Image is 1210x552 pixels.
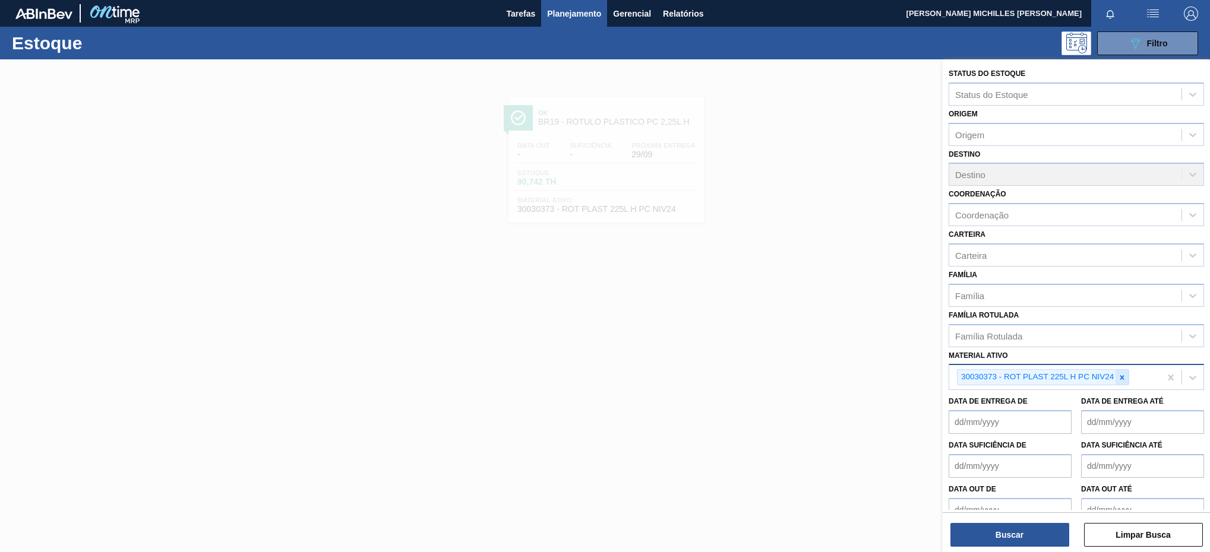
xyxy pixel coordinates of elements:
[949,311,1019,319] label: Família Rotulada
[955,250,987,260] div: Carteira
[663,7,703,21] span: Relatórios
[1081,485,1132,493] label: Data out até
[1184,7,1198,21] img: Logout
[949,150,980,158] label: Destino
[955,89,1028,99] div: Status do Estoque
[1081,498,1204,522] input: dd/mm/yyyy
[949,190,1006,198] label: Coordenação
[1081,397,1164,405] label: Data de Entrega até
[949,454,1072,478] input: dd/mm/yyyy
[1097,31,1198,55] button: Filtro
[949,271,977,279] label: Família
[955,331,1022,341] div: Família Rotulada
[955,290,984,300] div: Família
[958,370,1116,385] div: 30030373 - ROT PLAST 225L H PC NIV24
[949,441,1026,449] label: Data suficiência de
[1061,31,1091,55] div: Pogramando: nenhum usuário selecionado
[547,7,601,21] span: Planejamento
[1146,7,1160,21] img: userActions
[949,410,1072,434] input: dd/mm/yyyy
[949,230,985,239] label: Carteira
[949,397,1028,405] label: Data de Entrega de
[955,129,984,139] div: Origem
[12,36,191,50] h1: Estoque
[613,7,651,21] span: Gerencial
[506,7,535,21] span: Tarefas
[1081,441,1162,449] label: Data suficiência até
[949,69,1025,78] label: Status do Estoque
[1091,5,1129,22] button: Notificações
[949,351,1008,360] label: Material ativo
[949,110,978,118] label: Origem
[955,210,1009,220] div: Coordenação
[1081,454,1204,478] input: dd/mm/yyyy
[1081,410,1204,434] input: dd/mm/yyyy
[1147,39,1168,48] span: Filtro
[15,8,72,19] img: TNhmsLtSVTkK8tSr43FrP2fwEKptu5GPRR3wAAAABJRU5ErkJggg==
[949,485,996,493] label: Data out de
[949,498,1072,522] input: dd/mm/yyyy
